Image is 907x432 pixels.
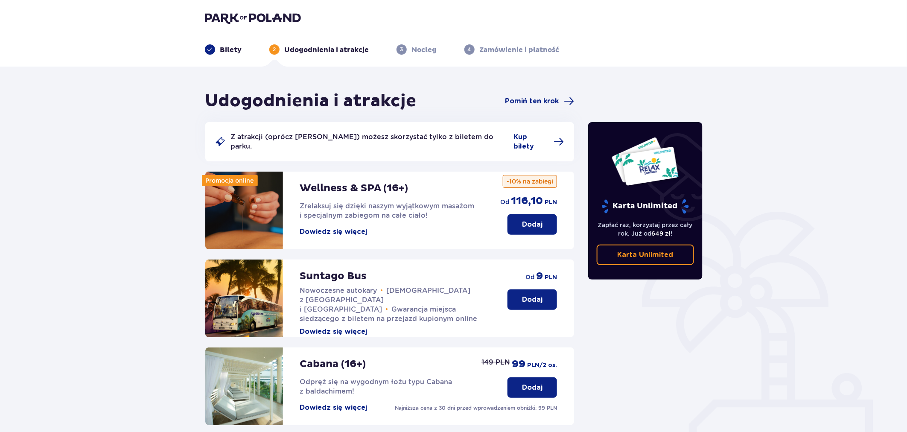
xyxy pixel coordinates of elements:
[522,295,542,304] p: Dodaj
[300,378,452,395] span: Odpręż się na wygodnym łożu typu Cabana z baldachimem!
[300,286,471,313] span: [DEMOGRAPHIC_DATA] z [GEOGRAPHIC_DATA] i [GEOGRAPHIC_DATA]
[527,361,557,370] span: PLN /2 os.
[513,132,564,151] a: Kup bilety
[412,45,437,55] p: Nocleg
[512,358,525,371] span: 99
[202,175,258,186] div: Promocja online
[545,273,557,282] span: PLN
[468,46,471,53] p: 4
[300,202,475,219] span: Zrelaksuj się dzięki naszym wyjątkowym masażom i specjalnym zabiegom na całe ciało!
[503,175,557,188] p: -10% na zabiegi
[300,403,367,412] button: Dowiedz się więcej
[525,273,534,281] span: od
[273,46,276,53] p: 2
[205,347,283,425] img: attraction
[205,172,283,249] img: attraction
[397,44,437,55] div: 3Nocleg
[464,44,560,55] div: 4Zamówienie i płatność
[300,270,367,283] p: Suntago Bus
[500,198,509,206] span: od
[507,377,557,398] button: Dodaj
[205,44,242,55] div: Bilety
[300,182,408,195] p: Wellness & SPA (16+)
[611,137,679,186] img: Dwie karty całoroczne do Suntago z napisem 'UNLIMITED RELAX', na białym tle z tropikalnymi liśćmi...
[205,260,283,337] img: attraction
[522,383,542,392] p: Dodaj
[505,96,559,106] span: Pomiń ten krok
[205,90,417,112] h1: Udogodnienia i atrakcje
[231,132,509,151] p: Z atrakcji (oprócz [PERSON_NAME]) możesz skorzystać tylko z biletem do parku.
[545,198,557,207] span: PLN
[300,358,366,371] p: Cabana (16+)
[511,195,543,207] span: 116,10
[300,286,377,295] span: Nowoczesne autokary
[617,250,673,260] p: Karta Unlimited
[513,132,548,151] span: Kup bilety
[220,45,242,55] p: Bilety
[381,286,383,295] span: •
[480,45,560,55] p: Zamówienie i płatność
[597,245,694,265] a: Karta Unlimited
[507,289,557,310] button: Dodaj
[386,305,388,314] span: •
[507,214,557,235] button: Dodaj
[205,12,301,24] img: Park of Poland logo
[400,46,403,53] p: 3
[601,199,690,214] p: Karta Unlimited
[269,44,369,55] div: 2Udogodnienia i atrakcje
[651,230,671,237] span: 649 zł
[522,220,542,229] p: Dodaj
[505,96,574,106] a: Pomiń ten krok
[300,227,367,236] button: Dowiedz się więcej
[285,45,369,55] p: Udogodnienia i atrakcje
[300,327,367,336] button: Dowiedz się więcej
[481,358,510,367] p: 149 PLN
[395,404,557,412] p: Najniższa cena z 30 dni przed wprowadzeniem obniżki: 99 PLN
[597,221,694,238] p: Zapłać raz, korzystaj przez cały rok. Już od !
[536,270,543,283] span: 9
